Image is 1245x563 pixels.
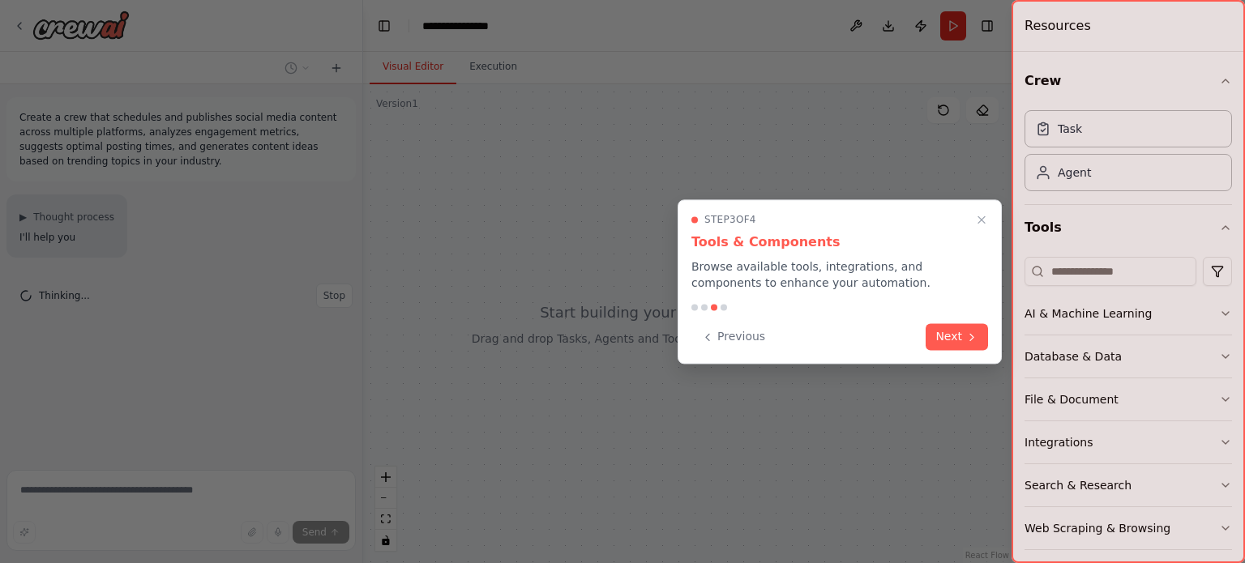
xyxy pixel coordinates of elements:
button: Next [926,323,988,350]
button: Hide left sidebar [373,15,396,37]
span: Step 3 of 4 [704,213,756,226]
button: Close walkthrough [972,210,991,229]
button: Previous [691,323,775,350]
p: Browse available tools, integrations, and components to enhance your automation. [691,258,988,291]
h3: Tools & Components [691,232,988,252]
